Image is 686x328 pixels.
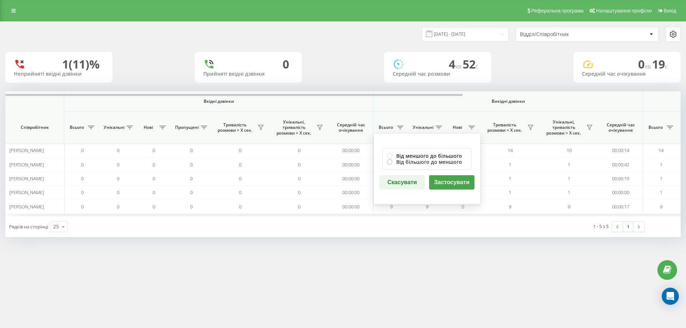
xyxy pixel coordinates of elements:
span: 1 [568,175,570,182]
span: 0 [190,175,193,182]
td: 00:00:00 [329,143,373,157]
span: 9 [426,203,428,210]
span: [PERSON_NAME] [9,203,44,210]
button: Застосувати [429,175,474,190]
td: 00:00:00 [329,200,373,213]
span: 0 [298,189,300,196]
span: 1 [509,175,511,182]
td: 00:00:19 [598,172,643,186]
span: Всього [647,125,665,130]
span: 0 [298,203,300,210]
span: Унікальні [413,125,433,130]
span: 1 [660,161,662,168]
span: 0 [81,147,84,153]
span: 0 [190,161,193,168]
span: 0 [239,189,242,196]
span: Унікальні, тривалість розмови > Х сек. [273,119,314,136]
span: Вихідні дзвінки [390,99,626,104]
span: 10 [567,147,572,153]
span: [PERSON_NAME] [9,175,44,182]
div: 1 - 5 з 5 [593,223,608,230]
span: [PERSON_NAME] [9,161,44,168]
span: 0 [298,161,300,168]
span: 0 [153,189,155,196]
span: 1 [660,175,662,182]
td: 00:00:17 [598,200,643,213]
span: Середній час очікування [334,122,368,133]
span: 1 [509,189,511,196]
span: 9 [568,203,570,210]
span: Реферальна програма [531,8,584,14]
span: 0 [190,203,193,210]
span: Унікальні [104,125,124,130]
span: 0 [153,161,155,168]
span: Середній час очікування [604,122,637,133]
div: Неприйняті вхідні дзвінки [14,71,104,77]
span: 14 [658,147,663,153]
td: 00:00:00 [329,172,373,186]
a: 1 [623,222,633,232]
span: Нові [139,125,157,130]
div: Прийняті вхідні дзвінки [203,71,293,77]
span: 0 [298,147,300,153]
span: Тривалість розмови > Х сек. [484,122,525,133]
div: Відділ/Співробітник [520,31,605,37]
span: 0 [81,161,84,168]
span: Вихід [664,8,676,14]
span: 1 [509,161,511,168]
span: [PERSON_NAME] [9,189,44,196]
span: c [476,62,478,70]
div: 1 (11)% [62,57,100,71]
span: 0 [117,147,119,153]
div: Open Intercom Messenger [662,288,679,305]
span: Всього [68,125,86,130]
span: хв [455,62,463,70]
span: 4 [449,56,463,72]
td: 00:00:14 [598,143,643,157]
div: 25 [53,223,59,230]
span: 0 [117,189,119,196]
span: Нові [448,125,466,130]
span: 52 [463,56,478,72]
span: 0 [81,189,84,196]
span: 0 [153,203,155,210]
span: 9 [509,203,511,210]
td: 00:00:00 [598,186,643,200]
td: 00:00:00 [329,186,373,200]
div: Середній час очікування [582,71,672,77]
span: 0 [239,147,242,153]
span: Співробітник [11,125,58,130]
span: Пропущені [175,125,199,130]
span: 0 [239,161,242,168]
span: Унікальні, тривалість розмови > Х сек. [543,119,584,136]
span: 14 [508,147,513,153]
span: 0 [190,189,193,196]
span: Рядків на сторінці [9,223,48,230]
span: 19 [652,56,668,72]
span: 0 [190,147,193,153]
span: 1 [660,189,662,196]
div: Середній час розмови [393,71,483,77]
span: 9 [390,203,393,210]
span: 0 [638,56,652,72]
span: 9 [660,203,662,210]
span: Налаштування профілю [596,8,652,14]
td: 00:00:00 [329,157,373,171]
span: 0 [81,203,84,210]
span: 0 [117,203,119,210]
span: 1 [568,189,570,196]
span: 0 [153,175,155,182]
td: 00:00:42 [598,157,643,171]
label: Від більшого до меншого [387,159,467,165]
span: 0 [153,147,155,153]
span: [PERSON_NAME] [9,147,44,153]
span: 0 [298,175,300,182]
span: 1 [568,161,570,168]
div: 0 [283,57,289,71]
span: 0 [239,203,242,210]
span: Всього [377,125,395,130]
span: 0 [462,203,464,210]
span: c [665,62,668,70]
span: хв [645,62,652,70]
span: 0 [117,161,119,168]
